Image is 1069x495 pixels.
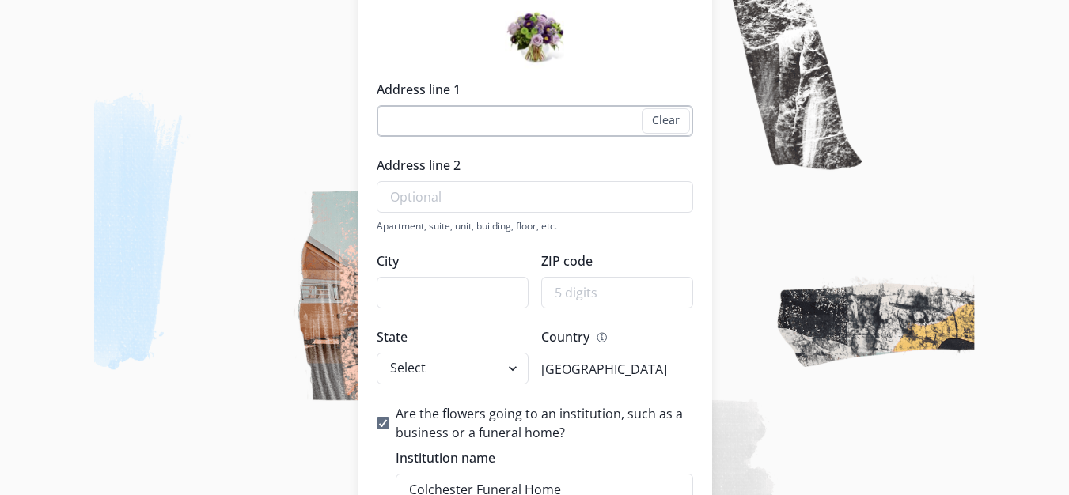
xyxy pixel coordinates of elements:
[377,251,519,270] label: City
[642,108,690,134] button: Clear
[396,448,684,467] label: Institution name
[541,251,684,270] label: ZIP code
[541,327,684,348] label: Country
[593,328,612,347] button: Info
[377,219,693,232] div: Apartment, suite, unit, building, floor, etc.
[541,277,693,308] input: 5 digits
[377,80,684,99] label: Address line 1
[505,2,564,61] div: Preview of some flower bouquets
[377,181,693,213] input: Optional
[377,327,519,346] label: State
[541,360,667,379] p: [GEOGRAPHIC_DATA]
[377,156,684,175] label: Address line 2
[396,404,693,442] span: Are the flowers going to an institution, such as a business or a funeral home?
